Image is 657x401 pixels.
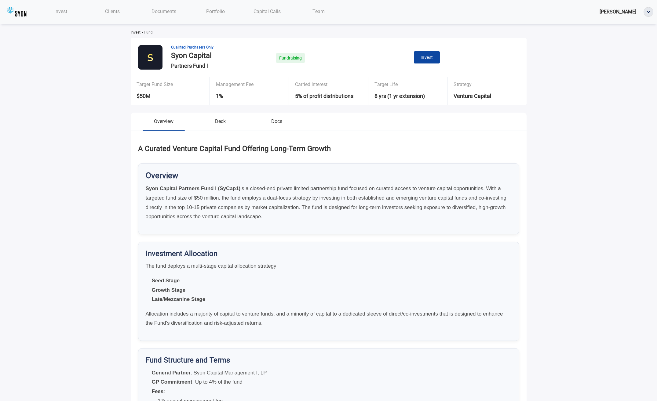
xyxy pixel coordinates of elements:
[146,249,512,258] h3: Investment Allocation
[171,62,249,70] div: Partners Fund I
[138,45,162,70] img: thamesville
[206,9,225,14] span: Portfolio
[414,51,440,64] button: Invest
[421,54,433,61] span: Invest
[293,5,344,18] a: Team
[142,31,143,33] img: sidearrow
[146,184,512,221] p: is a closed-end private limited partnership fund focused on curated access to venture capital opp...
[190,5,241,18] a: Portfolio
[254,9,281,14] span: Capital Calls
[644,7,653,16] img: ellipse
[146,262,512,271] p: The fund deploys a multi-stage capital allocation strategy:
[276,52,305,64] div: Fundraising
[138,143,519,155] div: A Curated Venture Capital Fund Offering Long-Term Growth
[600,9,636,15] span: [PERSON_NAME]
[35,5,87,18] a: Invest
[152,287,186,293] strong: Growth Stage
[241,5,293,18] a: Capital Calls
[249,117,305,130] button: Docs
[137,80,197,92] div: Target Fund Size
[146,186,241,191] strong: Syon Capital Partners Fund I (SyCap1)
[374,80,452,92] div: Target Life
[374,92,452,103] div: 8 yrs (1 yr extension)
[136,117,192,130] button: Overview
[171,50,249,62] div: Syon Capital
[146,309,512,328] p: Allocation includes a majority of capital to venture funds, and a minority of capital to a dedica...
[87,5,138,18] a: Clients
[146,356,512,365] h3: Fund Structure and Terms
[171,45,249,50] div: Qualified Purchasers Only
[152,296,206,302] strong: Late/Mezzanine Stage
[152,379,192,385] strong: GP Commitment
[137,92,197,103] div: $50M
[295,80,373,92] div: Carried Interest
[216,80,270,92] div: Management Fee
[152,370,191,376] strong: General Partner
[54,9,67,14] span: Invest
[152,388,164,394] strong: Fees
[105,9,120,14] span: Clients
[216,92,270,103] div: 1%
[152,278,180,284] strong: Seed Stage
[454,80,519,92] div: Strategy
[143,30,153,34] span: Fund
[295,92,373,103] div: 5% of profit distributions
[131,30,141,34] span: Invest
[138,5,190,18] a: Documents
[454,92,519,103] div: Venture Capital
[152,368,512,378] li: : Syon Capital Management I, LP
[312,9,325,14] span: Team
[152,378,512,387] li: : Up to 4% of the fund
[7,6,27,17] img: syoncap.png
[146,171,512,180] h2: Overview
[151,9,176,14] span: Documents
[644,7,653,17] button: ellipse
[192,117,249,130] button: Deck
